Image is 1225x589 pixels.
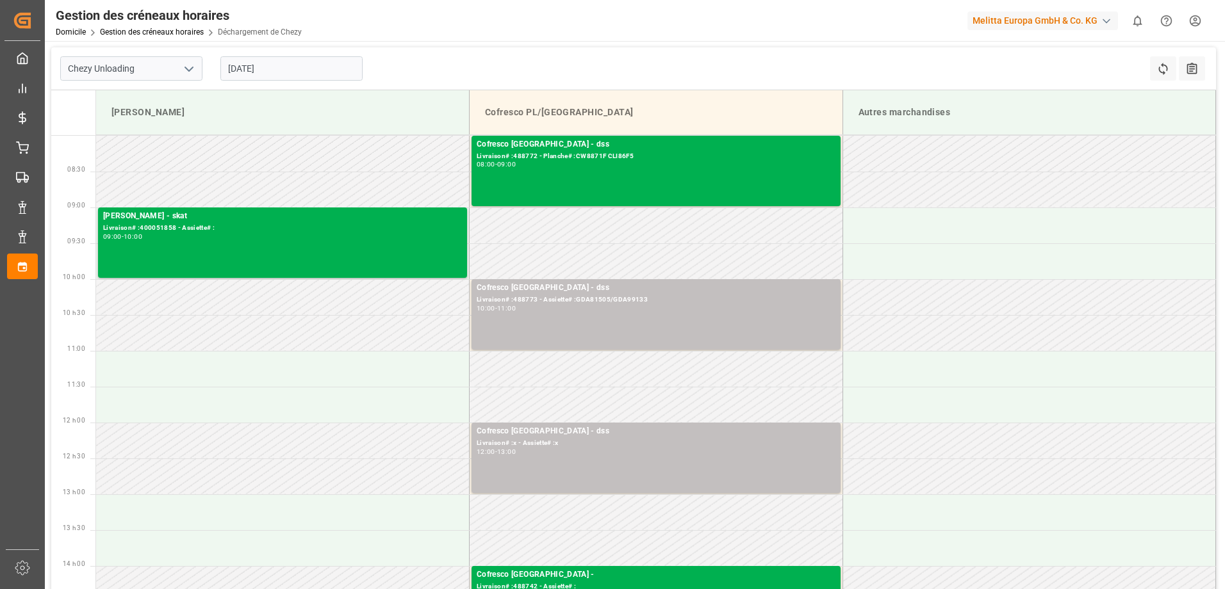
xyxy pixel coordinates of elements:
div: Cofresco PL/[GEOGRAPHIC_DATA] [480,101,832,124]
span: 09:30 [67,238,85,245]
div: Livraison# :488773 - Assiette# :GDA81505/GDA99133 [477,294,835,305]
div: Cofresco [GEOGRAPHIC_DATA] - dss [477,425,835,438]
div: 08:00 [477,161,495,167]
div: Livraison# :x - Assiette# :x [477,438,835,449]
div: 09:00 [497,161,516,167]
button: Afficher 0 nouvelles notifications [1123,6,1152,35]
div: 11:00 [497,305,516,311]
div: Cofresco [GEOGRAPHIC_DATA] - dss [477,138,835,151]
div: Gestion des créneaux horaires [56,6,302,25]
span: 12 h 30 [63,453,85,460]
span: 13 h 00 [63,488,85,496]
div: - [122,234,124,239]
div: - [495,161,497,167]
div: - [495,305,497,311]
button: Melitta Europa GmbH & Co. KG [967,8,1123,33]
a: Domicile [56,28,86,36]
div: Livraison# :400051858 - Assiette# : [103,223,462,234]
span: 11:30 [67,381,85,388]
div: Autres marchandises [853,101,1206,124]
span: 11:00 [67,345,85,352]
div: 12:00 [477,449,495,455]
span: 09:00 [67,202,85,209]
span: 12 h 00 [63,417,85,424]
input: Type à rechercher/sélectionner [60,56,202,81]
a: Gestion des créneaux horaires [100,28,204,36]
span: 08:30 [67,166,85,173]
div: 10:00 [477,305,495,311]
input: JJ-MM-AAAA [220,56,363,81]
div: [PERSON_NAME] - skat [103,210,462,223]
div: Livraison# :488772 - Planche# :CW8871F CLI86F5 [477,151,835,162]
div: 09:00 [103,234,122,239]
span: 14 h 00 [63,560,85,567]
div: 13:00 [497,449,516,455]
button: Ouvrir le menu [179,59,198,79]
span: 10 h 00 [63,273,85,280]
span: 13 h 30 [63,524,85,531]
span: 10 h 30 [63,309,85,316]
button: Centre d’aide [1152,6,1181,35]
div: - [495,449,497,455]
div: 10:00 [124,234,142,239]
div: [PERSON_NAME] [106,101,459,124]
div: Cofresco [GEOGRAPHIC_DATA] - [477,569,835,581]
div: Cofresco [GEOGRAPHIC_DATA] - dss [477,282,835,294]
font: Melitta Europa GmbH & Co. KG [973,14,1098,28]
